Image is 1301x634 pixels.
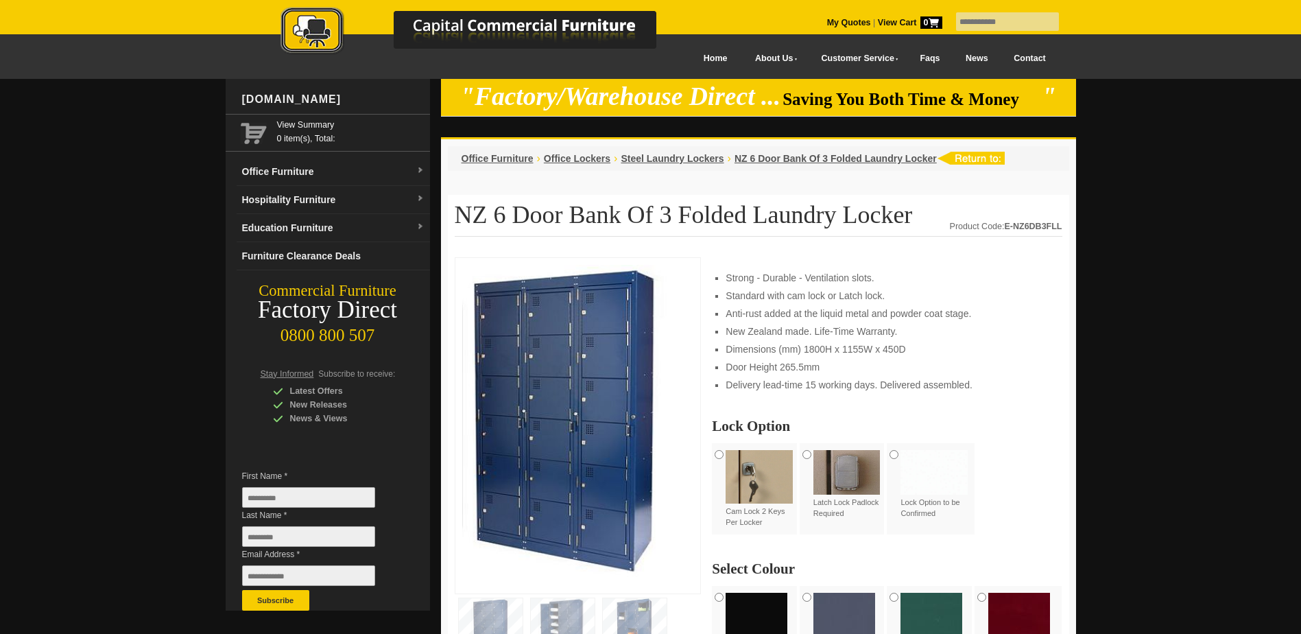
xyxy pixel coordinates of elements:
[455,202,1062,237] h1: NZ 6 Door Bank Of 3 Folded Laundry Locker
[537,152,540,165] li: ›
[1042,82,1056,110] em: "
[462,153,534,164] a: Office Furniture
[875,18,942,27] a: View Cart0
[728,152,731,165] li: ›
[726,307,1048,320] li: Anti-rust added at the liquid metal and powder coat stage.
[726,289,1048,303] li: Standard with cam lock or Latch lock.
[277,118,425,132] a: View Summary
[242,548,396,561] span: Email Address *
[878,18,942,27] strong: View Cart
[318,369,395,379] span: Subscribe to receive:
[273,412,403,425] div: News & Views
[907,43,953,74] a: Faqs
[900,450,968,495] img: Lock Option to be Confirmed
[726,450,793,504] img: Cam Lock 2 Keys Per Locker
[726,450,793,528] label: Cam Lock 2 Keys Per Locker
[237,79,430,120] div: [DOMAIN_NAME]
[226,281,430,301] div: Commercial Furniture
[920,16,942,29] span: 0
[277,118,425,143] span: 0 item(s), Total:
[273,384,403,398] div: Latest Offers
[242,487,375,508] input: First Name *
[950,220,1062,233] div: Product Code:
[726,360,1048,374] li: Door Height 265.5mm
[416,195,425,203] img: dropdown
[735,153,937,164] a: NZ 6 Door Bank Of 3 Folded Laundry Locker
[614,152,617,165] li: ›
[273,398,403,412] div: New Releases
[827,18,871,27] a: My Quotes
[460,82,780,110] em: "Factory/Warehouse Direct ...
[937,152,1005,165] img: return to
[726,378,1048,392] li: Delivery lead-time 15 working days. Delivered assembled.
[740,43,806,74] a: About Us
[726,272,874,283] span: Strong - Durable - Ventilation slots.
[813,450,881,495] img: Latch Lock Padlock Required
[242,469,396,483] span: First Name *
[226,301,430,320] div: Factory Direct
[621,153,724,164] a: Steel Laundry Lockers
[416,167,425,175] img: dropdown
[900,450,968,519] label: Lock Option to be Confirmed
[1001,43,1058,74] a: Contact
[237,158,430,186] a: Office Furnituredropdown
[242,508,396,522] span: Last Name *
[1004,222,1062,231] strong: E-NZ6DB3FLL
[544,153,610,164] a: Office Lockers
[261,369,314,379] span: Stay Informed
[783,90,1040,108] span: Saving You Both Time & Money
[712,562,1062,576] h2: Select Colour
[226,319,430,345] div: 0800 800 507
[242,526,375,547] input: Last Name *
[726,325,1048,338] li: New Zealand made. Life-Time Warranty.
[813,450,881,519] label: Latch Lock Padlock Required
[416,223,425,231] img: dropdown
[243,7,723,61] a: Capital Commercial Furniture Logo
[953,43,1001,74] a: News
[712,419,1062,433] h2: Lock Option
[237,242,430,270] a: Furniture Clearance Deals
[243,7,723,57] img: Capital Commercial Furniture Logo
[242,565,375,586] input: Email Address *
[237,214,430,242] a: Education Furnituredropdown
[242,590,309,611] button: Subscribe
[726,342,1048,356] li: Dimensions (mm) 1800H x 1155W x 450D
[806,43,907,74] a: Customer Service
[237,186,430,214] a: Hospitality Furnituredropdown
[462,265,668,583] img: NZ 6 Door Bank Of 3 Folded Laundry Locker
